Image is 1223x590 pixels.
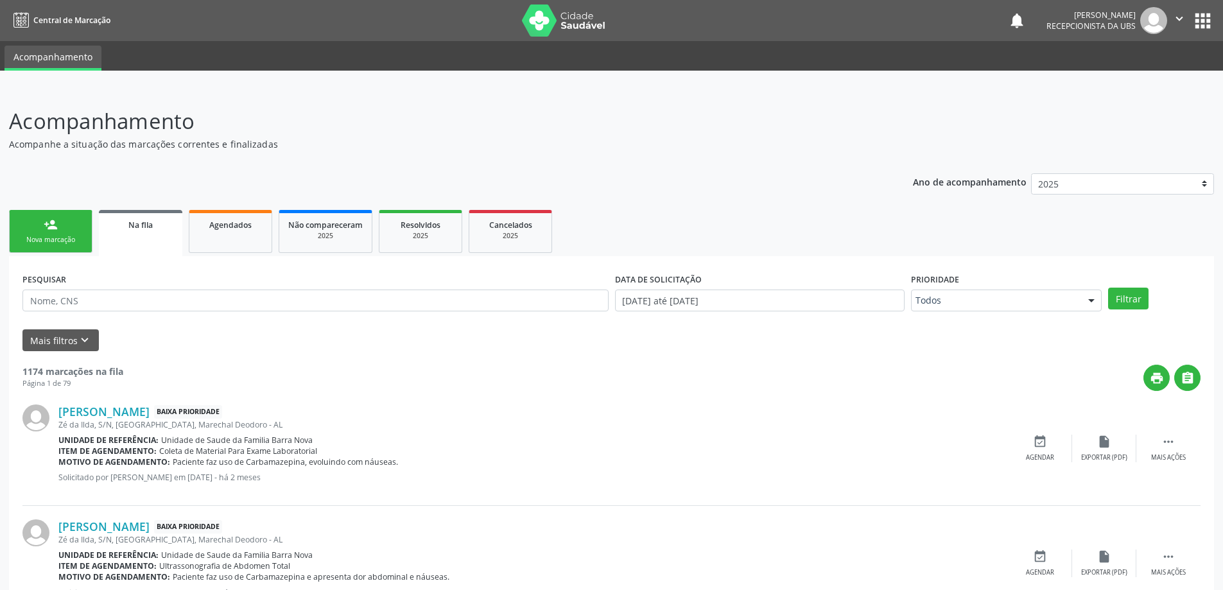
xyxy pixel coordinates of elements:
i: event_available [1033,435,1047,449]
div: 2025 [288,231,363,241]
a: [PERSON_NAME] [58,404,150,419]
div: Mais ações [1151,453,1186,462]
i: event_available [1033,550,1047,564]
div: Nova marcação [19,235,83,245]
span: Ultrassonografia de Abdomen Total [159,560,290,571]
i: insert_drive_file [1097,435,1111,449]
b: Motivo de agendamento: [58,456,170,467]
div: Agendar [1026,568,1054,577]
input: Selecione um intervalo [615,290,905,311]
button: print [1143,365,1170,391]
div: Exportar (PDF) [1081,568,1127,577]
p: Acompanhamento [9,105,853,137]
span: Resolvidos [401,220,440,230]
button: notifications [1008,12,1026,30]
b: Unidade de referência: [58,435,159,446]
span: Unidade de Saude da Familia Barra Nova [161,550,313,560]
span: Baixa Prioridade [154,520,222,534]
span: Central de Marcação [33,15,110,26]
i:  [1172,12,1186,26]
span: Baixa Prioridade [154,405,222,419]
label: Prioridade [911,270,959,290]
span: Não compareceram [288,220,363,230]
div: 2025 [478,231,542,241]
div: Agendar [1026,453,1054,462]
span: Na fila [128,220,153,230]
span: Agendados [209,220,252,230]
p: Acompanhe a situação das marcações correntes e finalizadas [9,137,853,151]
div: person_add [44,218,58,232]
a: Acompanhamento [4,46,101,71]
span: Coleta de Material Para Exame Laboratorial [159,446,317,456]
i: insert_drive_file [1097,550,1111,564]
span: Cancelados [489,220,532,230]
img: img [22,519,49,546]
button: Filtrar [1108,288,1149,309]
button:  [1174,365,1201,391]
a: [PERSON_NAME] [58,519,150,534]
div: 2025 [388,231,453,241]
span: Paciente faz uso de Carbamazepina e apresenta dor abdominal e náuseas. [173,571,449,582]
b: Item de agendamento: [58,446,157,456]
label: DATA DE SOLICITAÇÃO [615,270,702,290]
div: [PERSON_NAME] [1046,10,1136,21]
b: Item de agendamento: [58,560,157,571]
span: Todos [915,294,1075,307]
i: print [1150,371,1164,385]
img: img [22,404,49,431]
button: apps [1192,10,1214,32]
i:  [1161,435,1175,449]
p: Solicitado por [PERSON_NAME] em [DATE] - há 2 meses [58,472,1008,483]
div: Página 1 de 79 [22,378,123,389]
div: Mais ações [1151,568,1186,577]
button: Mais filtroskeyboard_arrow_down [22,329,99,352]
button:  [1167,7,1192,34]
span: Recepcionista da UBS [1046,21,1136,31]
label: PESQUISAR [22,270,66,290]
i: keyboard_arrow_down [78,333,92,347]
div: Zé da Ilda, S/N, [GEOGRAPHIC_DATA], Marechal Deodoro - AL [58,419,1008,430]
i:  [1181,371,1195,385]
input: Nome, CNS [22,290,609,311]
span: Paciente faz uso de Carbamazepina, evoluindo com náuseas. [173,456,398,467]
div: Exportar (PDF) [1081,453,1127,462]
strong: 1174 marcações na fila [22,365,123,377]
b: Unidade de referência: [58,550,159,560]
span: Unidade de Saude da Familia Barra Nova [161,435,313,446]
a: Central de Marcação [9,10,110,31]
p: Ano de acompanhamento [913,173,1027,189]
img: img [1140,7,1167,34]
b: Motivo de agendamento: [58,571,170,582]
div: Zé da Ilda, S/N, [GEOGRAPHIC_DATA], Marechal Deodoro - AL [58,534,1008,545]
i:  [1161,550,1175,564]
